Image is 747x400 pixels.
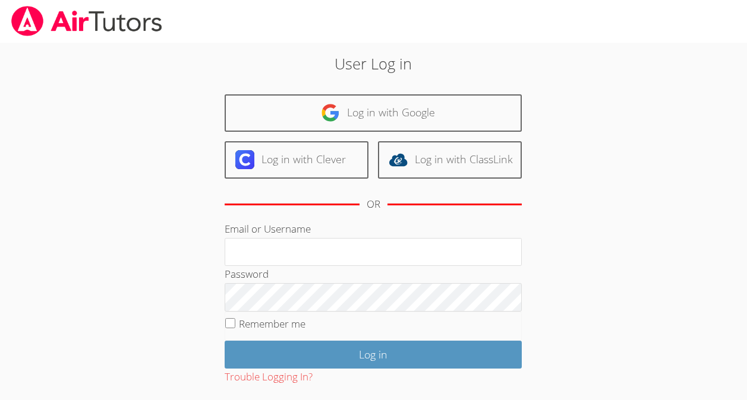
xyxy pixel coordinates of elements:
img: classlink-logo-d6bb404cc1216ec64c9a2012d9dc4662098be43eaf13dc465df04b49fa7ab582.svg [389,150,408,169]
img: clever-logo-6eab21bc6e7a338710f1a6ff85c0baf02591cd810cc4098c63d3a4b26e2feb20.svg [235,150,254,169]
h2: User Log in [172,52,575,75]
a: Log in with Clever [225,141,368,179]
img: airtutors_banner-c4298cdbf04f3fff15de1276eac7730deb9818008684d7c2e4769d2f7ddbe033.png [10,6,163,36]
input: Log in [225,341,522,369]
a: Log in with ClassLink [378,141,522,179]
label: Password [225,267,269,281]
img: google-logo-50288ca7cdecda66e5e0955fdab243c47b7ad437acaf1139b6f446037453330a.svg [321,103,340,122]
label: Remember me [239,317,305,331]
div: OR [367,196,380,213]
a: Log in with Google [225,94,522,132]
button: Trouble Logging In? [225,369,313,386]
label: Email or Username [225,222,311,236]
